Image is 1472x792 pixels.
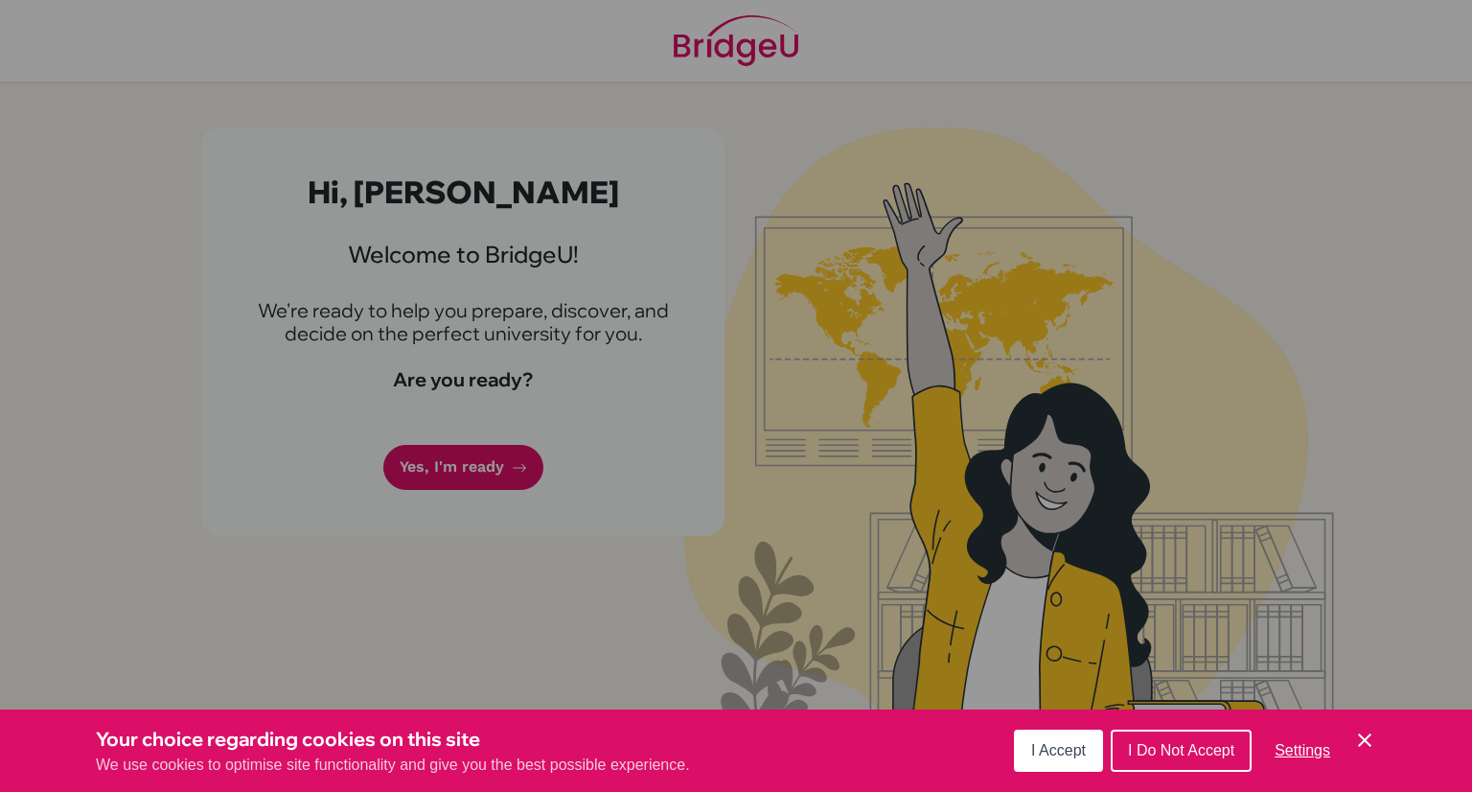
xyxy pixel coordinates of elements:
[96,725,690,754] h3: Your choice regarding cookies on this site
[96,754,690,777] p: We use cookies to optimise site functionality and give you the best possible experience.
[1014,730,1103,772] button: I Accept
[1259,732,1345,770] button: Settings
[1275,742,1330,758] span: Settings
[1128,742,1234,758] span: I Do Not Accept
[1111,730,1252,772] button: I Do Not Accept
[1031,742,1086,758] span: I Accept
[1353,729,1376,752] button: Save and close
